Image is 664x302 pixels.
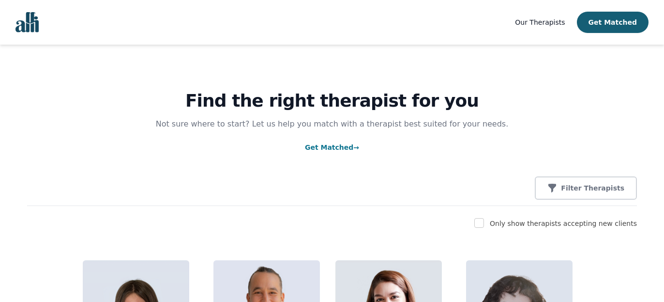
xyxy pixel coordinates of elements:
[561,183,624,193] p: Filter Therapists
[15,12,39,32] img: alli logo
[27,91,637,111] h1: Find the right therapist for you
[577,12,649,33] button: Get Matched
[515,18,565,26] span: Our Therapists
[490,220,637,227] label: Only show therapists accepting new clients
[515,16,565,28] a: Our Therapists
[305,143,359,151] a: Get Matched
[353,143,359,151] span: →
[146,118,518,130] p: Not sure where to start? Let us help you match with a therapist best suited for your needs.
[535,176,637,200] button: Filter Therapists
